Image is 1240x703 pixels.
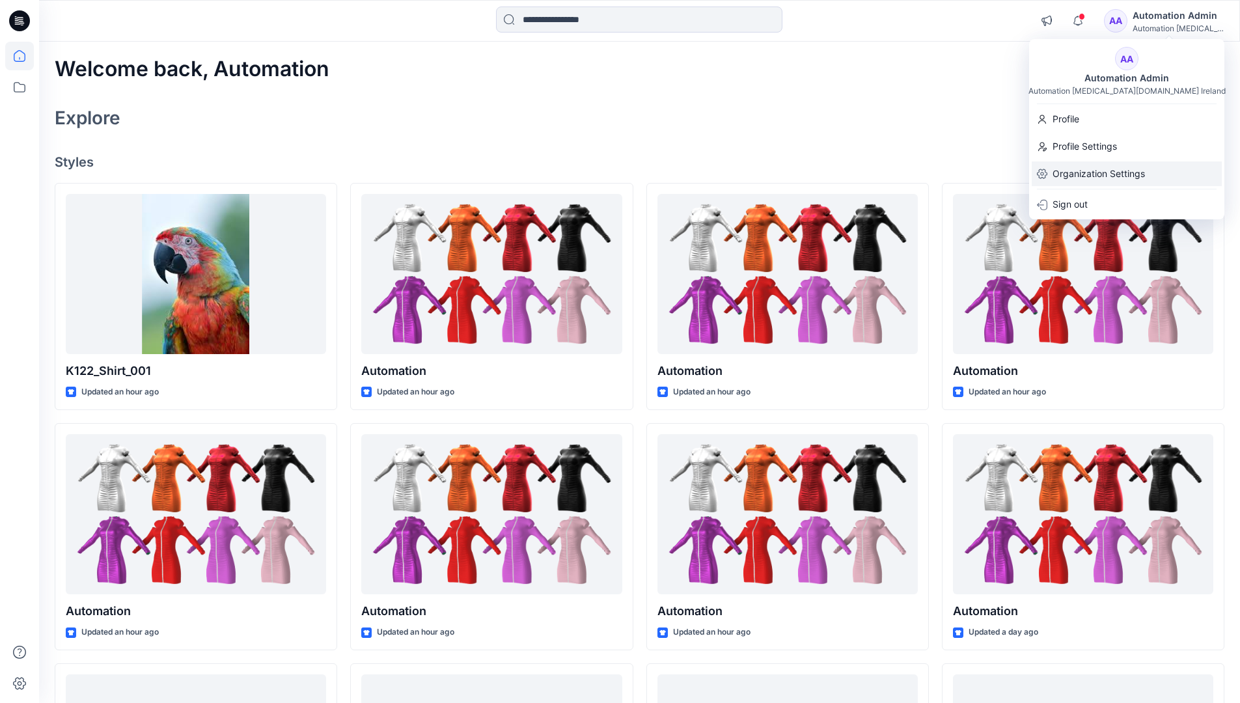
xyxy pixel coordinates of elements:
a: Profile [1029,107,1224,131]
p: Updated an hour ago [673,626,751,639]
p: Organization Settings [1053,161,1145,186]
p: Updated an hour ago [81,626,159,639]
p: Sign out [1053,192,1088,217]
p: Automation [953,602,1213,620]
p: Automation [361,362,622,380]
p: K122_Shirt_001 [66,362,326,380]
a: Organization Settings [1029,161,1224,186]
a: Automation [361,194,622,355]
p: Automation [66,602,326,620]
p: Automation [953,362,1213,380]
h2: Welcome back, Automation [55,57,329,81]
p: Updated an hour ago [81,385,159,399]
a: Automation [657,194,918,355]
p: Automation [657,362,918,380]
p: Automation [657,602,918,620]
h4: Styles [55,154,1224,170]
p: Profile [1053,107,1079,131]
div: Automation Admin [1077,70,1177,86]
a: Automation [361,434,622,595]
div: AA [1104,9,1127,33]
h2: Explore [55,107,120,128]
div: Automation [MEDICAL_DATA]... [1133,23,1224,33]
a: Profile Settings [1029,134,1224,159]
div: Automation [MEDICAL_DATA][DOMAIN_NAME] Ireland [1028,86,1226,96]
p: Updated an hour ago [377,385,454,399]
p: Automation [361,602,622,620]
a: Automation [953,434,1213,595]
p: Updated an hour ago [377,626,454,639]
div: Automation Admin [1133,8,1224,23]
p: Updated an hour ago [969,385,1046,399]
a: Automation [953,194,1213,355]
p: Updated a day ago [969,626,1038,639]
a: K122_Shirt_001 [66,194,326,355]
a: Automation [657,434,918,595]
div: AA [1115,47,1138,70]
p: Profile Settings [1053,134,1117,159]
p: Updated an hour ago [673,385,751,399]
a: Automation [66,434,326,595]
